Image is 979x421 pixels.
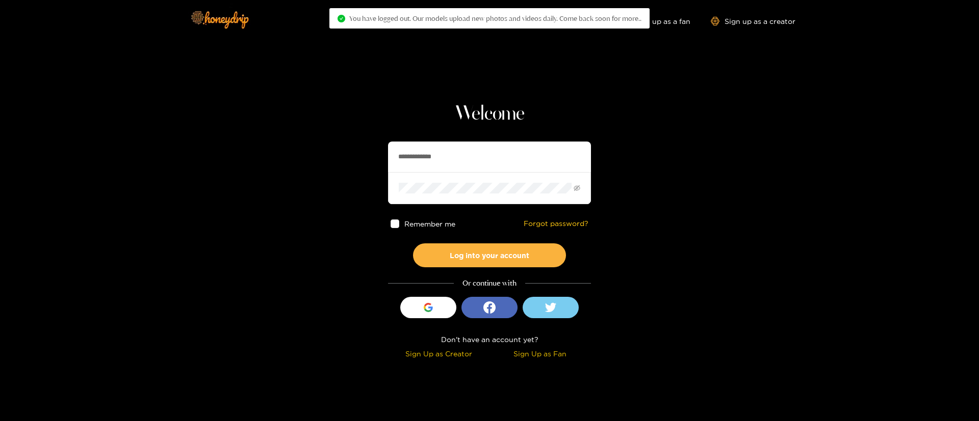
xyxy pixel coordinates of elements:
div: Sign Up as Fan [492,348,588,359]
div: Or continue with [388,277,591,289]
span: You have logged out. Our models upload new photos and videos daily. Come back soon for more.. [349,14,641,22]
a: Sign up as a fan [621,17,690,25]
button: Log into your account [413,243,566,267]
span: check-circle [338,15,345,22]
h1: Welcome [388,102,591,126]
div: Sign Up as Creator [391,348,487,359]
a: Forgot password? [524,219,588,228]
span: eye-invisible [574,185,580,191]
div: Don't have an account yet? [388,333,591,345]
span: Remember me [404,220,455,228]
a: Sign up as a creator [711,17,795,25]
